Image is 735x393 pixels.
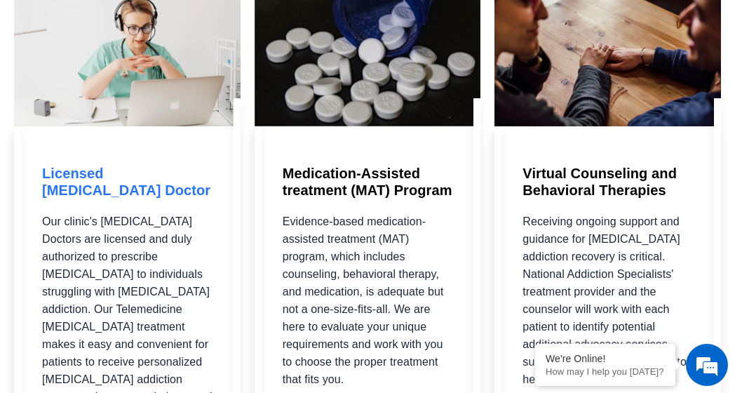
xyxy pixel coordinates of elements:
div: Minimize live chat window [230,7,264,41]
h3: Virtual Counseling and Behavioral Therapies [522,165,693,199]
textarea: Type your message and hit 'Enter' [7,252,267,301]
p: How may I help you today? [546,366,665,377]
span: We're online! [81,111,194,253]
div: Navigation go back [15,72,36,93]
div: We're Online! [546,353,665,364]
div: Evidence-based medication-assisted treatment (MAT) program, which includes counseling, behavioral... [283,213,453,388]
h3: Licensed [MEDICAL_DATA] Doctor [42,165,213,199]
h3: Medication-Assisted treatment (MAT) Program [283,165,453,199]
div: Chat with us now [94,74,257,92]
